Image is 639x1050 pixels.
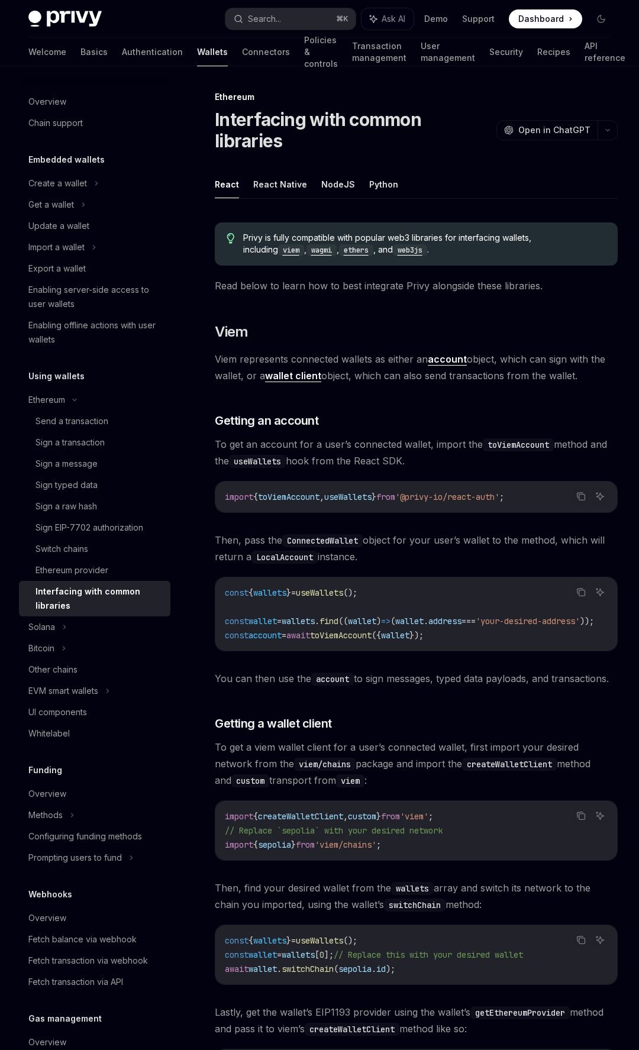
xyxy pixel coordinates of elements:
span: useWallets [296,587,343,598]
button: Copy the contents from the code block [573,932,589,948]
a: Overview [19,783,170,805]
button: React Native [253,170,307,198]
span: 0 [319,949,324,960]
span: const [225,935,248,946]
span: . [277,964,282,974]
code: account [311,673,354,686]
span: = [291,935,296,946]
button: Ask AI [592,584,608,600]
span: wallet [381,630,409,641]
button: Ask AI [592,808,608,823]
code: wagmi [306,244,337,256]
h5: Embedded wallets [28,153,105,167]
code: viem/chains [294,758,356,771]
span: Viem represents connected wallets as either an object, which can sign with the wallet, or a objec... [215,351,618,384]
a: Sign a raw hash [19,496,170,517]
div: Sign a transaction [35,435,105,450]
span: = [277,616,282,626]
button: Open in ChatGPT [496,120,598,140]
span: ; [376,839,381,850]
button: Ask AI [592,489,608,504]
div: Overview [28,95,66,109]
span: ) [376,616,381,626]
a: Overview [19,91,170,112]
div: Ethereum provider [35,563,108,577]
a: Connectors [242,38,290,66]
span: useWallets [324,492,372,502]
span: wallets [253,587,286,598]
span: => [381,616,390,626]
span: id [376,964,386,974]
span: Dashboard [518,13,564,25]
span: ( [334,964,338,974]
code: getEthereumProvider [470,1006,570,1019]
a: Sign a transaction [19,432,170,453]
div: Update a wallet [28,219,89,233]
span: { [248,587,253,598]
div: Export a wallet [28,261,86,276]
span: = [282,630,286,641]
div: Overview [28,911,66,925]
a: Transaction management [352,38,406,66]
span: = [291,587,296,598]
span: , [343,811,348,822]
span: wallets [253,935,286,946]
span: To get a viem wallet client for a user’s connected wallet, first import your desired network from... [215,739,618,789]
div: Ethereum [28,393,65,407]
a: Security [489,38,523,66]
span: wallet [248,616,277,626]
a: Wallets [197,38,228,66]
code: LocalAccount [251,551,318,564]
a: Other chains [19,659,170,680]
a: Welcome [28,38,66,66]
span: ); [386,964,395,974]
a: Recipes [537,38,570,66]
div: Enabling server-side access to user wallets [28,283,163,311]
a: Sign a message [19,453,170,474]
span: toViemAccount [310,630,372,641]
a: Dashboard [509,9,582,28]
span: Read below to learn how to best integrate Privy alongside these libraries. [215,277,618,294]
span: const [225,587,248,598]
span: 'viem' [400,811,428,822]
h5: Webhooks [28,887,72,902]
span: from [381,811,400,822]
span: ]; [324,949,334,960]
button: NodeJS [321,170,355,198]
div: Bitcoin [28,641,54,655]
button: Copy the contents from the code block [573,489,589,504]
code: wallets [391,882,434,895]
a: Send a transaction [19,411,170,432]
span: await [225,964,248,974]
div: UI components [28,705,87,719]
a: Export a wallet [19,258,170,279]
div: Sign a raw hash [35,499,97,513]
a: wallet client [265,370,321,382]
span: from [376,492,395,502]
a: ethers [339,244,373,254]
code: web3js [393,244,427,256]
span: Privy is fully compatible with popular web3 libraries for interfacing wallets, including , , , and . [243,232,606,256]
a: Interfacing with common libraries [19,581,170,616]
span: === [461,616,476,626]
span: Then, find your desired wallet from the array and switch its network to the chain you imported, u... [215,880,618,913]
a: Ethereum provider [19,560,170,581]
span: Viem [215,322,248,341]
a: Enabling server-side access to user wallets [19,279,170,315]
span: const [225,616,248,626]
div: Interfacing with common libraries [35,584,163,613]
span: )); [580,616,594,626]
span: ( [390,616,395,626]
code: switchChain [384,899,446,912]
button: Search...⌘K [225,8,355,30]
div: Whitelabel [28,726,70,741]
a: Whitelabel [19,723,170,744]
span: Lastly, get the wallet’s EIP1193 provider using the wallet’s method and pass it to viem’s method ... [215,1004,618,1037]
span: Ask AI [382,13,405,25]
button: React [215,170,239,198]
code: createWalletClient [462,758,557,771]
span: wallets [282,616,315,626]
a: viem [278,244,304,254]
code: toViemAccount [483,438,554,451]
